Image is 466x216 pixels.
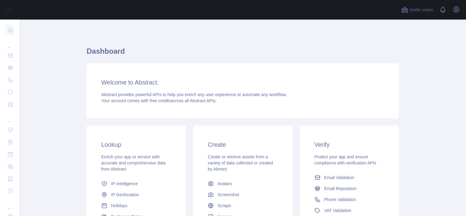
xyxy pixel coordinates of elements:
a: IP Intelligence [99,178,174,189]
span: free credits [150,98,171,103]
div: ... [5,111,15,123]
div: ... [5,37,15,49]
a: Email Reputation [312,183,387,194]
a: IP Geolocation [99,189,174,200]
h1: Dashboard [87,46,399,61]
span: IP Geolocation [111,192,139,198]
a: VAT Validation [312,205,387,216]
span: Phone Validation [324,196,356,203]
a: Avatars [205,178,280,189]
h3: Verify [314,140,384,149]
span: Create or retrieve assets from a variety of data collected or created by Abtract [208,154,273,171]
a: Screenshot [205,189,280,200]
a: Email Validation [312,172,387,183]
span: Scrape [217,203,231,209]
h3: Welcome to Abstract. [101,78,384,87]
h3: Lookup [101,140,171,149]
h3: Create [208,140,278,149]
span: Email Reputation [324,185,357,192]
span: Protect your app and ensure compliance with verification APIs [314,154,376,165]
a: Holidays [99,200,174,211]
a: Scrape [205,200,280,211]
span: Abstract provides powerful APIs to help you enrich any user experience or automate any workflow. [101,92,287,97]
div: ... [5,198,15,210]
span: Invite users [410,6,433,13]
span: IP Intelligence [111,181,138,187]
span: Enrich your app or service with accurate and comprehensive data from Abstract [101,154,166,171]
span: Avatars [217,181,232,187]
span: Holidays [111,203,127,209]
span: Screenshot [217,192,239,198]
span: VAT Validation [324,207,351,214]
span: Email Validation [324,175,354,181]
button: Invite users [400,5,434,15]
span: Your account comes with across all Abstract APIs. [101,98,217,103]
a: Phone Validation [312,194,387,205]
